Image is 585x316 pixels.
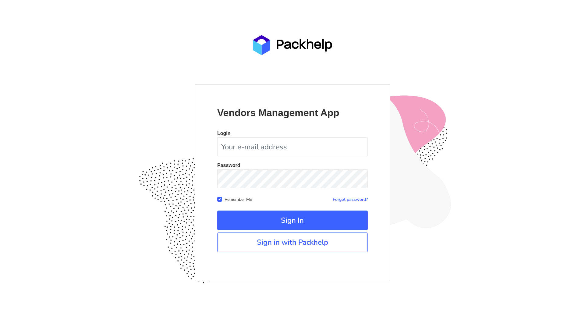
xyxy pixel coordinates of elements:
[217,137,368,156] input: Your e-mail address
[333,197,368,202] a: Forgot password?
[217,211,368,230] button: Sign In
[217,131,368,136] p: Login
[225,196,252,202] label: Remember Me
[217,107,368,119] p: Vendors Management App
[217,233,368,252] a: Sign in with Packhelp
[217,163,368,168] p: Password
